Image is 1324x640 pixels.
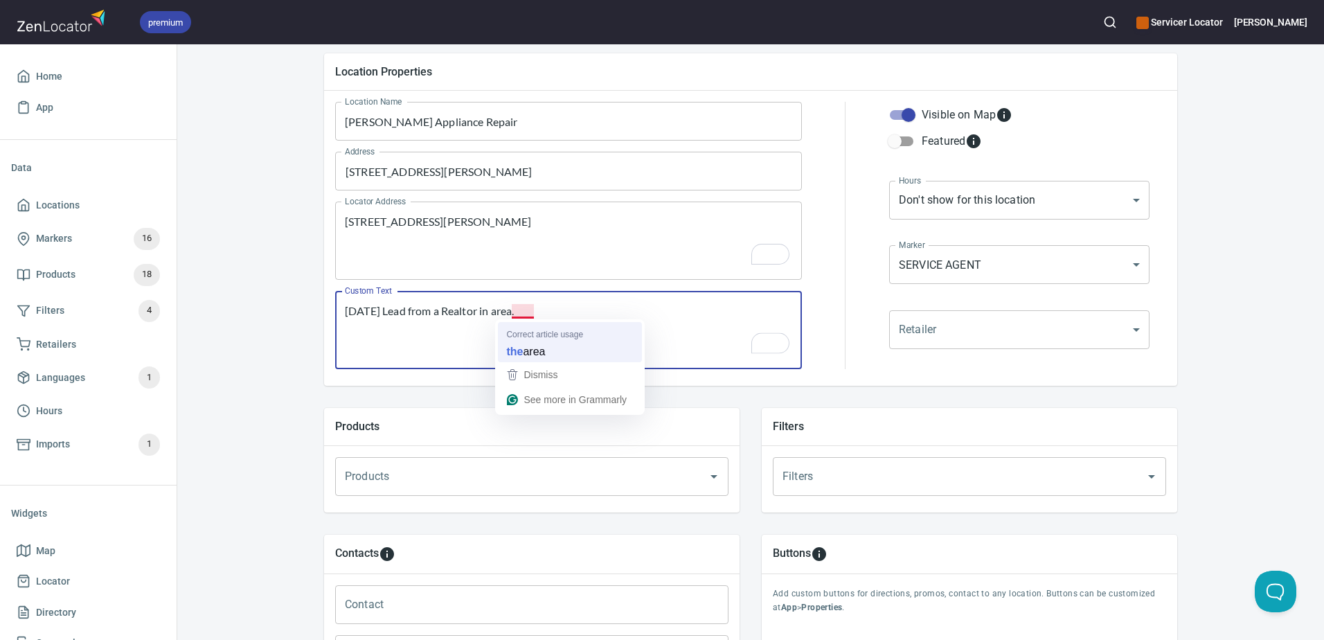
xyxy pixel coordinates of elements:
[11,151,165,184] li: Data
[801,603,842,612] b: Properties
[36,604,76,621] span: Directory
[36,302,64,319] span: Filters
[36,230,72,247] span: Markers
[335,546,379,562] h5: Contacts
[922,107,1012,123] div: Visible on Map
[134,231,160,247] span: 16
[36,436,70,453] span: Imports
[138,436,160,452] span: 1
[1142,467,1161,486] button: Open
[36,68,62,85] span: Home
[36,197,80,214] span: Locations
[922,133,982,150] div: Featured
[11,61,165,92] a: Home
[1255,571,1296,612] iframe: Help Scout Beacon - Open
[140,11,191,33] div: premium
[773,546,811,562] h5: Buttons
[36,573,70,590] span: Locator
[134,267,160,283] span: 18
[11,597,165,628] a: Directory
[889,245,1149,284] div: SERVICE AGENT
[11,395,165,427] a: Hours
[1136,17,1149,29] button: color-CE600E
[36,542,55,560] span: Map
[345,215,792,267] textarea: To enrich screen reader interactions, please activate Accessibility in Grammarly extension settings
[11,497,165,530] li: Widgets
[11,566,165,597] a: Locator
[345,304,792,357] textarea: To enrich screen reader interactions, please activate Accessibility in Grammarly extension settings
[11,427,165,463] a: Imports1
[704,467,724,486] button: Open
[36,369,85,386] span: Languages
[11,190,165,221] a: Locations
[36,99,53,116] span: App
[36,266,75,283] span: Products
[17,6,109,35] img: zenlocator
[889,181,1149,220] div: Don't show for this location
[11,221,165,257] a: Markers16
[11,329,165,360] a: Retailers
[811,546,827,562] svg: To add custom buttons for locations, please go to Apps > Properties > Buttons.
[1136,15,1222,30] h6: Servicer Locator
[779,463,1121,490] input: Filters
[11,257,165,293] a: Products18
[773,419,1166,434] h5: Filters
[335,64,1166,79] h5: Location Properties
[996,107,1012,123] svg: Whether the location is visible on the map.
[965,133,982,150] svg: Featured locations are moved to the top of the search results list.
[138,370,160,386] span: 1
[11,535,165,567] a: Map
[36,336,76,353] span: Retailers
[1234,7,1307,37] button: [PERSON_NAME]
[11,293,165,329] a: Filters4
[11,359,165,395] a: Languages1
[138,303,160,319] span: 4
[341,463,683,490] input: Products
[773,587,1166,615] p: Add custom buttons for directions, promos, contact to any location. Buttons can be customized at > .
[379,546,395,562] svg: To add custom contact information for locations, please go to Apps > Properties > Contacts.
[140,15,191,30] span: premium
[335,419,728,434] h5: Products
[781,603,797,612] b: App
[1095,7,1125,37] button: Search
[11,92,165,123] a: App
[889,310,1149,349] div: ​
[36,402,62,420] span: Hours
[1234,15,1307,30] h6: [PERSON_NAME]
